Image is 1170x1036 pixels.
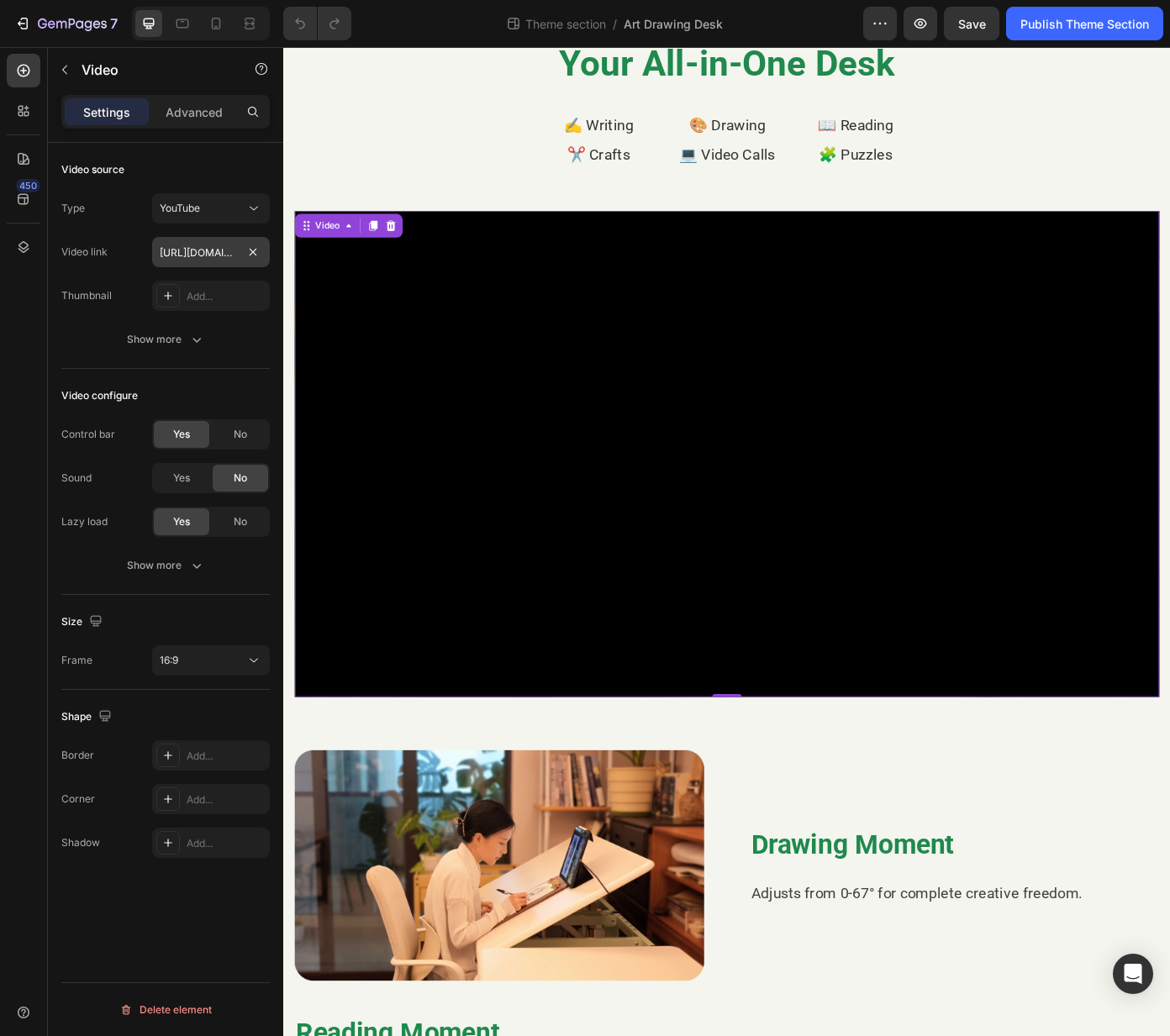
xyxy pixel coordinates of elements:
[944,7,999,40] button: Save
[61,706,115,728] div: Shape
[958,17,986,31] span: Save
[61,550,270,581] button: Show more
[173,471,190,486] span: Yes
[7,7,125,40] button: 7
[127,557,205,574] div: Show more
[440,108,569,138] p: 💻 Video Calls
[61,288,112,303] div: Thumbnail
[293,108,423,138] p: ✂️ Crafts
[83,103,130,121] p: Settings
[187,792,266,807] div: Add...
[61,324,270,355] button: Show more
[61,162,124,177] div: Video source
[82,60,224,80] p: Video
[440,74,569,104] p: 🎨 Drawing
[33,196,67,211] div: Video
[234,471,247,486] span: No
[173,514,190,529] span: Yes
[624,15,723,33] span: Art Drawing Desk
[152,237,270,267] input: Insert video url here
[173,427,190,442] span: Yes
[166,103,223,121] p: Advanced
[1006,7,1163,40] button: Publish Theme Section
[160,202,200,214] span: YouTube
[293,74,423,104] p: ✍️ Writing
[586,108,715,138] p: 🧩 Puzzles
[613,15,617,33] span: /
[61,471,92,486] div: Sound
[187,749,266,764] div: Add...
[187,289,266,304] div: Add...
[532,947,994,977] p: Adjusts from 0-67° for complete creative freedom.
[160,654,178,666] span: 16:9
[586,74,715,104] p: 📖 Reading
[522,15,609,33] span: Theme section
[152,645,270,676] button: 16:9
[61,835,100,850] div: Shadow
[1113,954,1153,994] div: Open Intercom Messenger
[119,1000,212,1020] div: Delete element
[530,883,996,932] h2: Drawing Moment
[61,653,92,668] div: Frame
[283,7,351,40] div: Undo/Redo
[1020,15,1149,33] div: Publish Theme Section
[61,791,95,807] div: Corner
[61,427,115,442] div: Control bar
[234,427,247,442] span: No
[61,388,138,403] div: Video configure
[110,13,118,34] p: 7
[61,245,108,260] div: Video link
[187,836,266,851] div: Add...
[61,748,94,763] div: Border
[13,187,996,739] iframe: Video
[283,47,1170,1036] iframe: Design area
[61,201,85,216] div: Type
[61,514,108,529] div: Lazy load
[234,514,247,529] span: No
[61,997,270,1023] button: Delete element
[16,179,40,192] div: 450
[61,611,106,634] div: Size
[152,193,270,224] button: YouTube
[127,331,205,348] div: Show more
